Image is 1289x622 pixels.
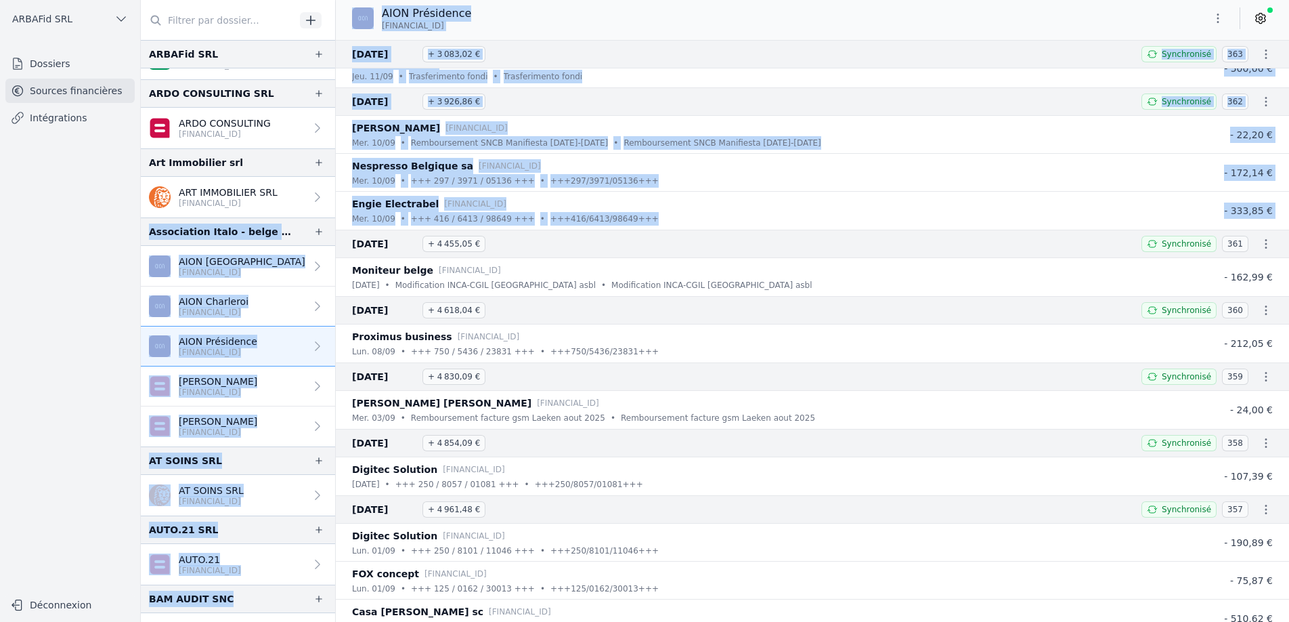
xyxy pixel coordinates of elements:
[352,566,419,582] p: FOX concept
[149,295,171,317] img: AION_BMPBBEBBXXX.png
[422,46,485,62] span: + 3 083,02 €
[179,387,257,398] p: [FINANCIAL_ID]
[179,484,244,497] p: AT SOINS SRL
[352,236,417,252] span: [DATE]
[479,159,541,173] p: [FINANCIAL_ID]
[179,335,257,348] p: AION Présidence
[540,582,545,596] div: •
[1222,46,1248,62] span: 363
[179,129,271,140] p: [FINANCIAL_ID]
[401,345,406,358] div: •
[489,605,551,619] p: [FINANCIAL_ID]
[149,591,234,607] div: BAM AUDIT SNC
[535,478,643,491] p: +++250/8057/01081+++
[395,278,596,292] p: Modification INCA-CGIL [GEOGRAPHIC_DATA] asbl
[179,117,271,130] p: ARDO CONSULTING
[540,345,545,358] div: •
[352,262,433,278] p: Moniteur belge
[445,121,508,135] p: [FINANCIAL_ID]
[439,264,501,277] p: [FINANCIAL_ID]
[1224,537,1273,548] span: - 190,89 €
[411,582,535,596] p: +++ 125 / 0162 / 30013 +++
[12,12,72,26] span: ARBAFid SRL
[352,212,395,226] p: mer. 10/09
[401,411,406,425] div: •
[382,5,471,22] p: AION Présidence
[401,582,406,596] div: •
[352,329,452,345] p: Proximus business
[1224,63,1273,74] span: - 500,00 €
[540,544,545,558] div: •
[149,85,274,102] div: ARDO CONSULTING SRL
[422,435,485,451] span: + 4 854,09 €
[141,108,335,148] a: ARDO CONSULTING [FINANCIAL_ID]
[458,330,520,344] p: [FINANCIAL_ID]
[525,478,529,491] div: •
[141,287,335,327] a: AION Charleroi [FINANCIAL_ID]
[149,484,171,506] img: ing.png
[443,529,505,543] p: [FINANCIAL_ID]
[611,411,615,425] div: •
[179,347,257,358] p: [FINANCIAL_ID]
[179,255,305,268] p: AION [GEOGRAPHIC_DATA]
[141,177,335,217] a: ART IMMOBILIER SRL [FINANCIAL_ID]
[621,411,815,425] p: Remboursement facture gsm Laeken aout 2025
[179,295,248,308] p: AION Charleroi
[179,186,278,199] p: ART IMMOBILIER SRL
[352,478,380,491] p: [DATE]
[179,198,278,209] p: [FINANCIAL_ID]
[422,302,485,318] span: + 4 618,04 €
[352,395,531,411] p: [PERSON_NAME] [PERSON_NAME]
[141,327,335,367] a: AION Présidence [FINANCIAL_ID]
[550,212,659,226] p: +++416/6413/98649+++
[550,174,659,188] p: +++297/3971/05136+++
[149,453,222,469] div: AT SOINS SRL
[411,212,535,226] p: +++ 416 / 6413 / 98649 +++
[352,345,395,358] p: lun. 08/09
[179,565,241,576] p: [FINANCIAL_ID]
[149,154,243,171] div: Art Immobilier srl
[141,475,335,516] a: AT SOINS SRL [FINANCIAL_ID]
[352,582,395,596] p: lun. 01/09
[1162,49,1211,60] span: Synchronisé
[399,70,403,83] div: •
[401,174,406,188] div: •
[352,435,417,451] span: [DATE]
[1230,575,1273,586] span: - 75,87 €
[550,544,659,558] p: +++250/8101/11046+++
[352,461,437,478] p: Digitec Solution
[422,236,485,252] span: + 4 455,05 €
[352,278,380,292] p: [DATE]
[352,544,395,558] p: lun. 01/09
[179,307,248,318] p: [FINANCIAL_ID]
[5,51,135,76] a: Dossiers
[352,174,395,188] p: mer. 10/09
[1224,167,1273,178] span: - 172,14 €
[352,46,417,62] span: [DATE]
[611,278,812,292] p: Modification INCA-CGIL [GEOGRAPHIC_DATA] asbl
[5,8,135,30] button: ARBAFid SRL
[1162,305,1211,316] span: Synchronisé
[352,70,393,83] p: jeu. 11/09
[352,528,437,544] p: Digitec Solution
[1222,94,1248,110] span: 362
[149,117,171,139] img: belfius.png
[352,369,417,385] span: [DATE]
[395,478,519,491] p: +++ 250 / 8057 / 01081 +++
[1224,471,1273,482] span: - 107,39 €
[411,174,535,188] p: +++ 297 / 3971 / 05136 +++
[141,544,335,585] a: AUTO.21 [FINANCIAL_ID]
[424,567,487,581] p: [FINANCIAL_ID]
[1230,129,1273,140] span: - 22,20 €
[493,70,498,83] div: •
[149,46,218,62] div: ARBAFid SRL
[352,94,417,110] span: [DATE]
[179,375,257,388] p: [PERSON_NAME]
[1224,338,1273,349] span: - 212,05 €
[352,158,473,174] p: Nespresso Belgique sa
[1224,205,1273,216] span: - 333,85 €
[624,136,821,150] p: Remboursement SNCB Manifiesta [DATE]-[DATE]
[352,196,439,212] p: Engie Electrabel
[352,120,440,136] p: [PERSON_NAME]
[422,501,485,518] span: + 4 961,48 €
